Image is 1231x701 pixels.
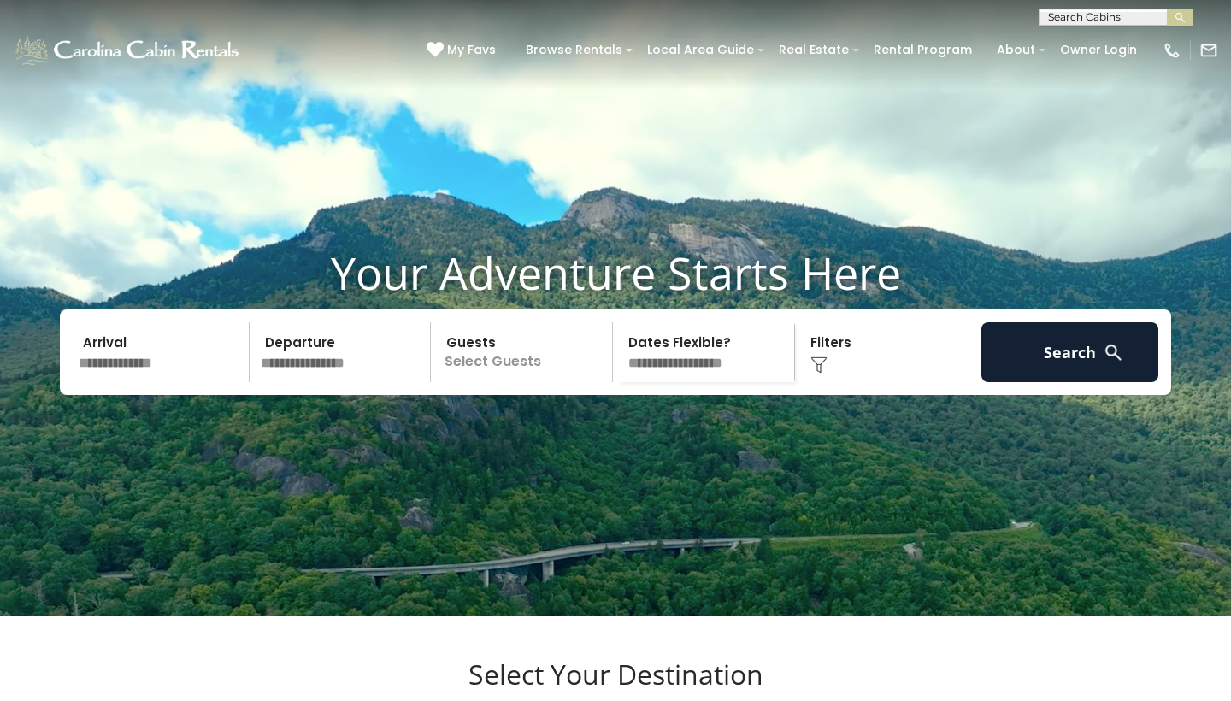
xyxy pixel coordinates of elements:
[13,246,1218,299] h1: Your Adventure Starts Here
[517,37,631,63] a: Browse Rentals
[639,37,763,63] a: Local Area Guide
[1051,37,1146,63] a: Owner Login
[1163,41,1181,60] img: phone-regular-white.png
[1103,342,1124,363] img: search-regular-white.png
[810,356,828,374] img: filter--v1.png
[988,37,1044,63] a: About
[427,41,500,60] a: My Favs
[770,37,857,63] a: Real Estate
[447,41,496,59] span: My Favs
[13,33,244,68] img: White-1-1-2.png
[865,37,981,63] a: Rental Program
[981,322,1158,382] button: Search
[1199,41,1218,60] img: mail-regular-white.png
[436,322,612,382] p: Select Guests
